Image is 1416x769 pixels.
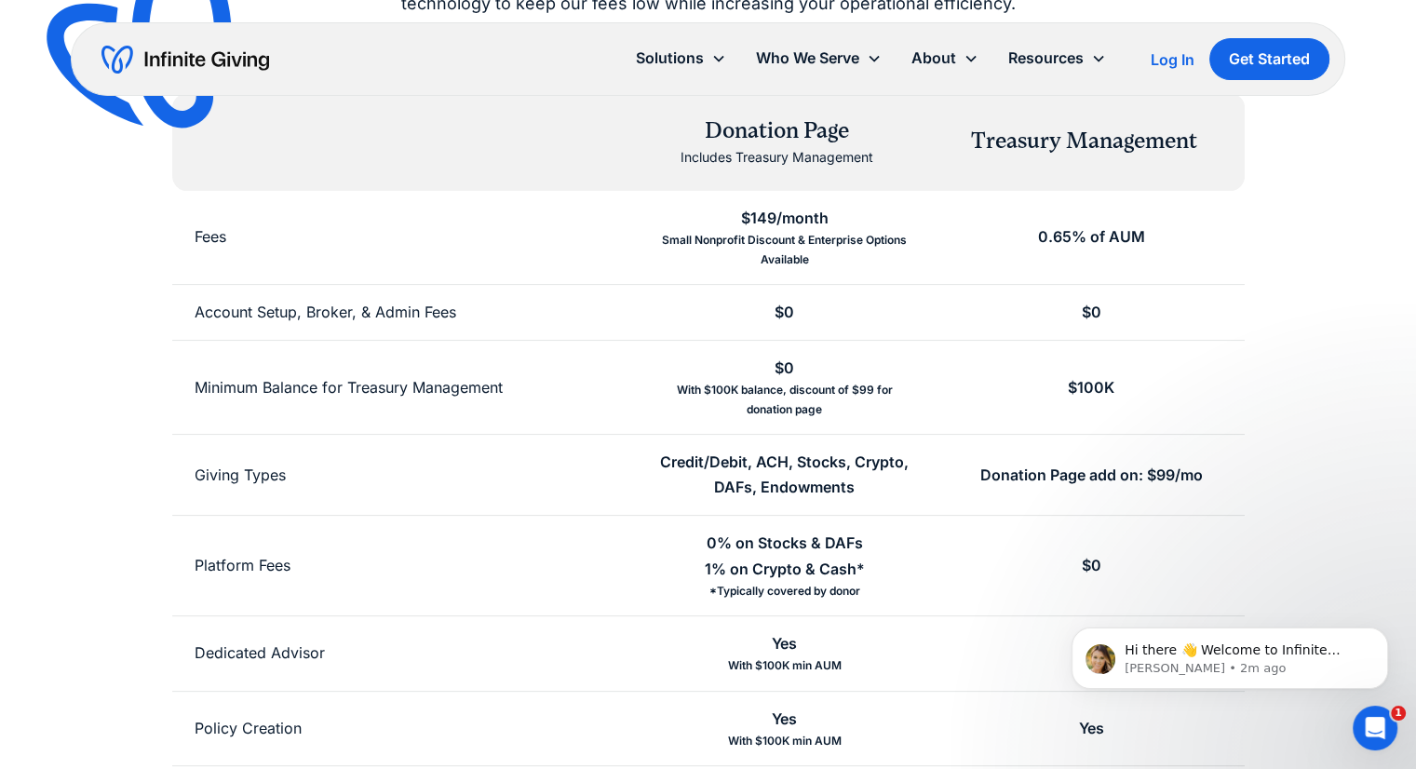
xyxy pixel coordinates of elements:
div: Donation Page [681,115,873,147]
div: $149/month [741,206,829,231]
div: Log In [1151,52,1194,67]
div: Policy Creation [195,716,302,741]
iframe: Intercom live chat [1353,706,1397,750]
div: Small Nonprofit Discount & Enterprise Options Available [654,231,915,269]
div: Who We Serve [756,46,859,71]
div: Treasury Management [970,126,1196,157]
div: $0 [1081,300,1100,325]
div: 0% on Stocks & DAFs 1% on Crypto & Cash* [705,531,865,581]
iframe: Intercom notifications message [1044,588,1416,719]
a: Log In [1151,48,1194,71]
div: Solutions [621,38,741,78]
a: home [101,45,269,74]
div: Donation Page add on: $99/mo [979,463,1202,488]
div: $100K [1068,375,1114,400]
div: With $100K min AUM [728,656,842,675]
div: Includes Treasury Management [681,146,873,169]
div: Yes [772,707,797,732]
div: Account Setup, Broker, & Admin Fees [195,300,456,325]
span: 1 [1391,706,1406,721]
div: $0 [1081,553,1100,578]
div: $0 [775,356,794,381]
div: Solutions [636,46,704,71]
div: Minimum Balance for Treasury Management [195,375,503,400]
div: Who We Serve [741,38,897,78]
div: Fees [195,224,226,250]
div: With $100K min AUM [728,732,842,750]
div: *Typically covered by donor [709,582,860,600]
div: About [897,38,993,78]
div: Yes [772,631,797,656]
div: Resources [1008,46,1084,71]
div: With $100K balance, discount of $99 for donation page [654,381,915,419]
div: Credit/Debit, ACH, Stocks, Crypto, DAFs, Endowments [654,450,915,500]
div: About [911,46,956,71]
a: Get Started [1209,38,1329,80]
div: $0 [775,300,794,325]
div: 0.65% of AUM [1037,224,1144,250]
div: Giving Types [195,463,286,488]
div: Yes [1078,716,1103,741]
div: Resources [993,38,1121,78]
div: Platform Fees [195,553,290,578]
div: Dedicated Advisor [195,641,325,666]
